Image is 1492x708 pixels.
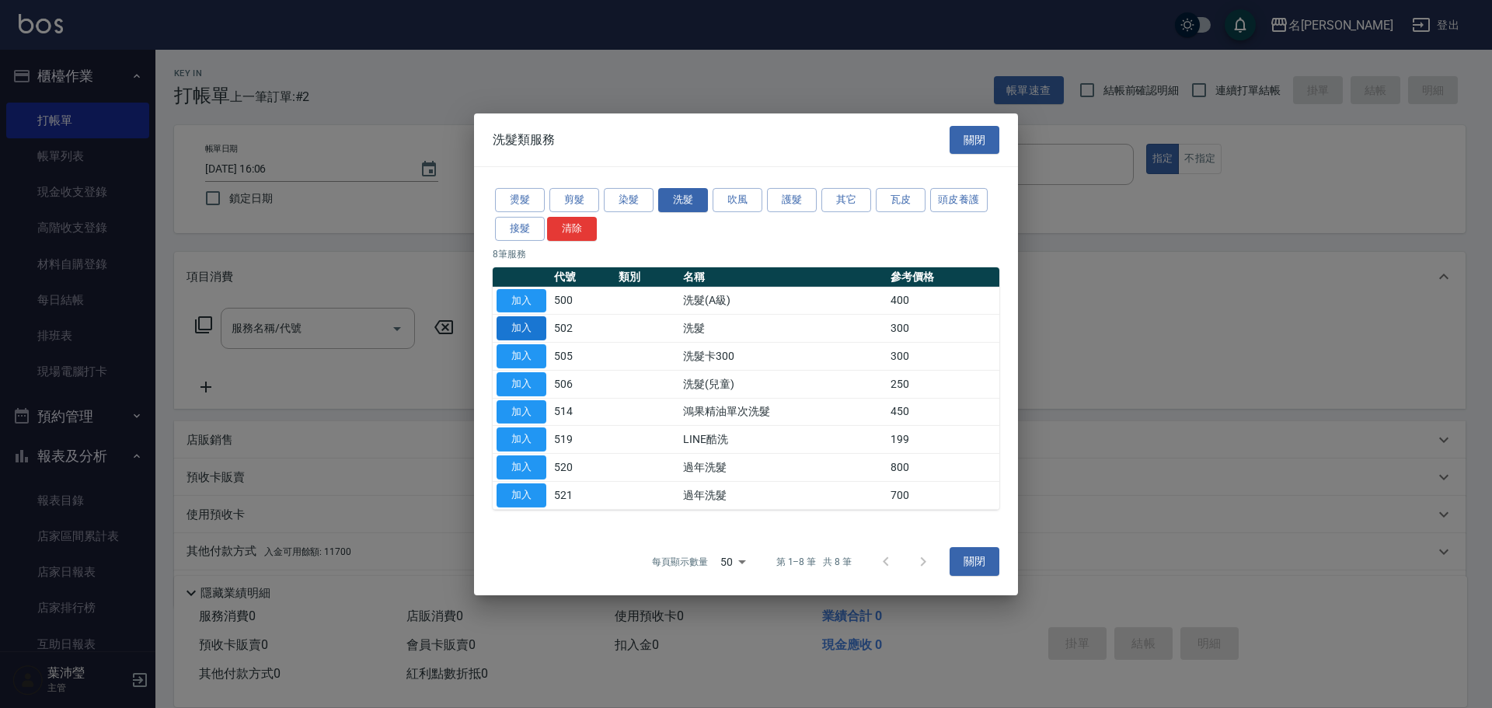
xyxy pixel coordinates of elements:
[887,398,999,426] td: 450
[713,188,762,212] button: 吹風
[550,481,615,509] td: 521
[497,483,546,507] button: 加入
[493,132,555,148] span: 洗髮類服務
[876,188,926,212] button: 瓦皮
[714,540,751,582] div: 50
[887,287,999,315] td: 400
[679,481,887,509] td: 過年洗髮
[497,399,546,424] button: 加入
[549,188,599,212] button: 剪髮
[550,267,615,287] th: 代號
[887,315,999,343] td: 300
[887,481,999,509] td: 700
[776,555,852,569] p: 第 1–8 筆 共 8 筆
[887,426,999,454] td: 199
[497,372,546,396] button: 加入
[495,188,545,212] button: 燙髮
[550,453,615,481] td: 520
[497,344,546,368] button: 加入
[679,267,887,287] th: 名稱
[497,455,546,480] button: 加入
[821,188,871,212] button: 其它
[493,246,999,260] p: 8 筆服務
[887,342,999,370] td: 300
[658,188,708,212] button: 洗髮
[550,287,615,315] td: 500
[497,427,546,452] button: 加入
[950,125,999,154] button: 關閉
[497,288,546,312] button: 加入
[887,453,999,481] td: 800
[679,287,887,315] td: 洗髮(A級)
[887,267,999,287] th: 參考價格
[615,267,679,287] th: 類別
[547,217,597,241] button: 清除
[679,342,887,370] td: 洗髮卡300
[679,453,887,481] td: 過年洗髮
[604,188,654,212] button: 染髮
[930,188,988,212] button: 頭皮養護
[887,370,999,398] td: 250
[495,217,545,241] button: 接髮
[550,342,615,370] td: 505
[550,315,615,343] td: 502
[950,547,999,576] button: 關閉
[550,370,615,398] td: 506
[679,398,887,426] td: 鴻果精油單次洗髮
[767,188,817,212] button: 護髮
[679,426,887,454] td: LINE酷洗
[497,316,546,340] button: 加入
[652,555,708,569] p: 每頁顯示數量
[550,398,615,426] td: 514
[679,315,887,343] td: 洗髮
[679,370,887,398] td: 洗髮(兒童)
[550,426,615,454] td: 519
